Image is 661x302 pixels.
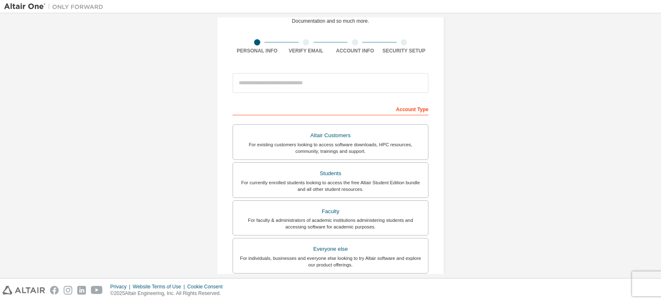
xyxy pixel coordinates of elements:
div: Security Setup [380,48,429,54]
div: Cookie Consent [187,283,227,290]
div: Personal Info [233,48,282,54]
div: Account Info [330,48,380,54]
div: For currently enrolled students looking to access the free Altair Student Edition bundle and all ... [238,179,423,193]
img: Altair One [4,2,107,11]
div: Verify Email [282,48,331,54]
div: Account Type [233,102,428,115]
div: Faculty [238,206,423,217]
div: For Free Trials, Licenses, Downloads, Learning & Documentation and so much more. [276,11,385,24]
img: altair_logo.svg [2,286,45,295]
div: Students [238,168,423,179]
img: linkedin.svg [77,286,86,295]
div: Altair Customers [238,130,423,141]
div: Website Terms of Use [133,283,187,290]
p: © 2025 Altair Engineering, Inc. All Rights Reserved. [110,290,228,297]
img: youtube.svg [91,286,103,295]
img: instagram.svg [64,286,72,295]
div: For individuals, businesses and everyone else looking to try Altair software and explore our prod... [238,255,423,268]
div: For existing customers looking to access software downloads, HPC resources, community, trainings ... [238,141,423,155]
div: For faculty & administrators of academic institutions administering students and accessing softwa... [238,217,423,230]
div: Everyone else [238,243,423,255]
div: Privacy [110,283,133,290]
img: facebook.svg [50,286,59,295]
